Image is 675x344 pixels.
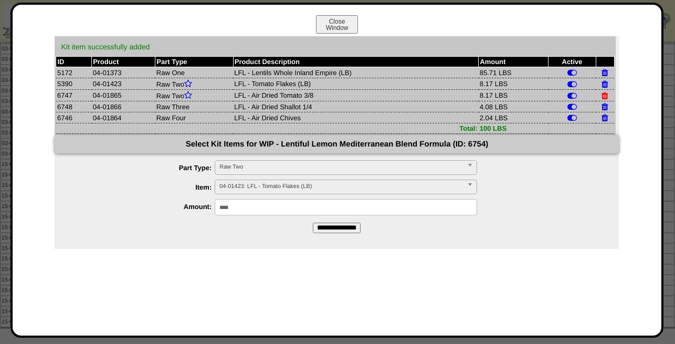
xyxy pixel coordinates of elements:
[56,90,92,101] td: 6747
[155,90,233,101] td: Raw Two
[233,90,479,101] td: LFL - Air Dried Tomato 3/8
[155,112,233,123] td: Raw Four
[92,112,155,123] td: 04-01864
[92,67,155,78] td: 04-01373
[55,135,619,153] div: Select Kit Items for WIP - Lentiful Lemon Mediterranean Blend Formula (ID: 6754)
[155,67,233,78] td: Raw One
[76,164,215,172] label: Part Type:
[233,101,479,112] td: LFL - Air Dried Shallot 1/4
[92,78,155,90] td: 04-01423
[155,78,233,90] td: Raw Two
[479,67,549,78] td: 85.71 LBS
[56,37,614,56] div: Kit item successfully added
[479,90,549,101] td: 8.17 LBS
[233,112,479,123] td: LFL - Air Dried Chives
[76,203,215,211] label: Amount:
[219,161,463,173] span: Raw Two
[56,57,92,67] th: ID
[316,15,358,34] button: CloseWindow
[315,24,359,32] a: CloseWindow
[92,57,155,67] th: Product
[92,101,155,112] td: 04-01866
[76,183,215,191] label: Item:
[479,112,549,123] td: 2.04 LBS
[56,123,479,134] td: Total:
[56,112,92,123] td: 6746
[233,57,479,67] th: Product Description
[479,57,549,67] th: Amount
[56,78,92,90] td: 5390
[233,78,479,90] td: LFL - Tomato Flakes (LB)
[56,67,92,78] td: 5172
[219,180,463,193] span: 04-01423: LFL - Tomato Flakes (LB)
[479,78,549,90] td: 8.17 LBS
[549,57,596,67] th: Active
[92,90,155,101] td: 04-01865
[56,101,92,112] td: 6748
[155,57,233,67] th: Part Type
[479,123,549,134] td: 100 LBS
[233,67,479,78] td: LFL - Lentils Whole Inland Empire (LB)
[479,101,549,112] td: 4.08 LBS
[155,101,233,112] td: Raw Three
